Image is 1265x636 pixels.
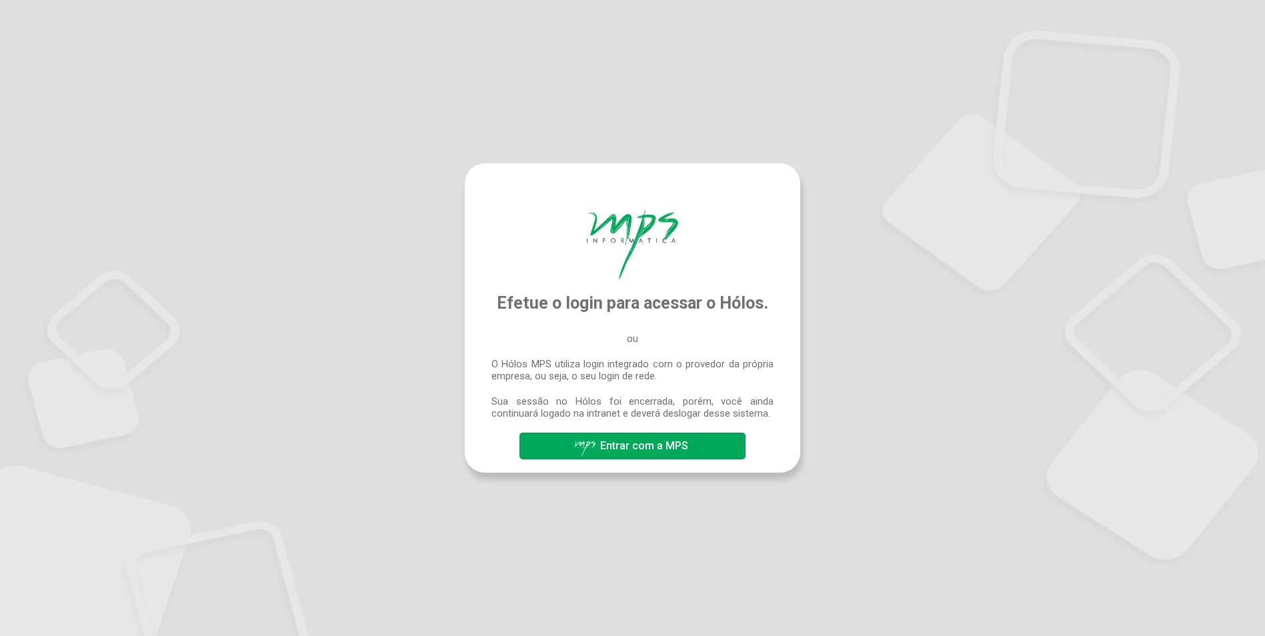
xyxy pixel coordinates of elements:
[497,293,768,313] span: Efetue o login para acessar o Hólos.
[491,358,774,382] span: O Hólos MPS utiliza login integrado com o provedor da própria empresa, ou seja, o seu login de rede.
[587,210,678,279] img: Hólos Mps Digital
[491,395,774,419] span: Sua sessão no Hólos foi encerrada, porém, você ainda continuará logado na intranet e deverá deslo...
[600,439,688,452] span: Entrar com a MPS
[519,433,745,459] button: Entrar com a MPS
[627,333,638,345] span: ou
